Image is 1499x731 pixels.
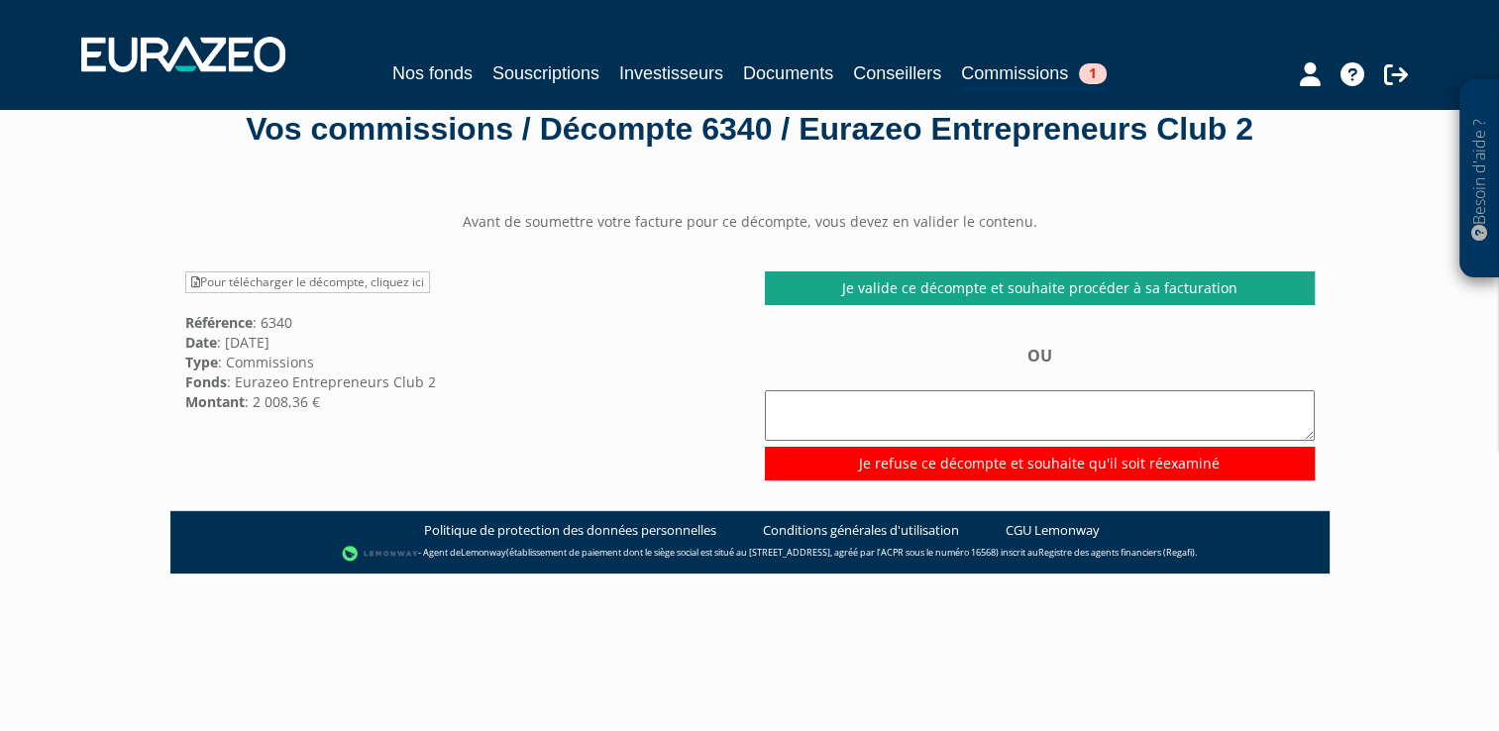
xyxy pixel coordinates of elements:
strong: Date [185,333,217,352]
img: logo-lemonway.png [342,544,418,564]
div: OU [765,345,1315,480]
strong: Montant [185,392,245,411]
p: Besoin d'aide ? [1468,90,1491,268]
img: 1732889491-logotype_eurazeo_blanc_rvb.png [81,37,285,72]
strong: Référence [185,313,253,332]
a: Lemonway [461,547,506,560]
strong: Fonds [185,372,227,391]
span: 1 [1079,63,1107,84]
a: Conditions générales d'utilisation [763,521,959,540]
div: - Agent de (établissement de paiement dont le siège social est situé au [STREET_ADDRESS], agréé p... [190,544,1310,564]
div: : 6340 : [DATE] : Commissions : Eurazeo Entrepreneurs Club 2 : 2 008,36 € [170,271,750,412]
center: Avant de soumettre votre facture pour ce décompte, vous devez en valider le contenu. [170,212,1330,232]
a: Investisseurs [619,59,723,87]
a: Registre des agents financiers (Regafi) [1038,547,1195,560]
a: Documents [743,59,833,87]
a: CGU Lemonway [1006,521,1100,540]
a: Pour télécharger le décompte, cliquez ici [185,271,430,293]
div: Vos commissions / Décompte 6340 / Eurazeo Entrepreneurs Club 2 [185,107,1315,153]
a: Commissions1 [961,59,1107,90]
a: Conseillers [853,59,941,87]
a: Politique de protection des données personnelles [424,521,716,540]
a: Je valide ce décompte et souhaite procéder à sa facturation [765,271,1315,305]
a: Nos fonds [392,59,473,87]
strong: Type [185,353,218,371]
input: Je refuse ce décompte et souhaite qu'il soit réexaminé [765,447,1315,480]
a: Souscriptions [492,59,599,87]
